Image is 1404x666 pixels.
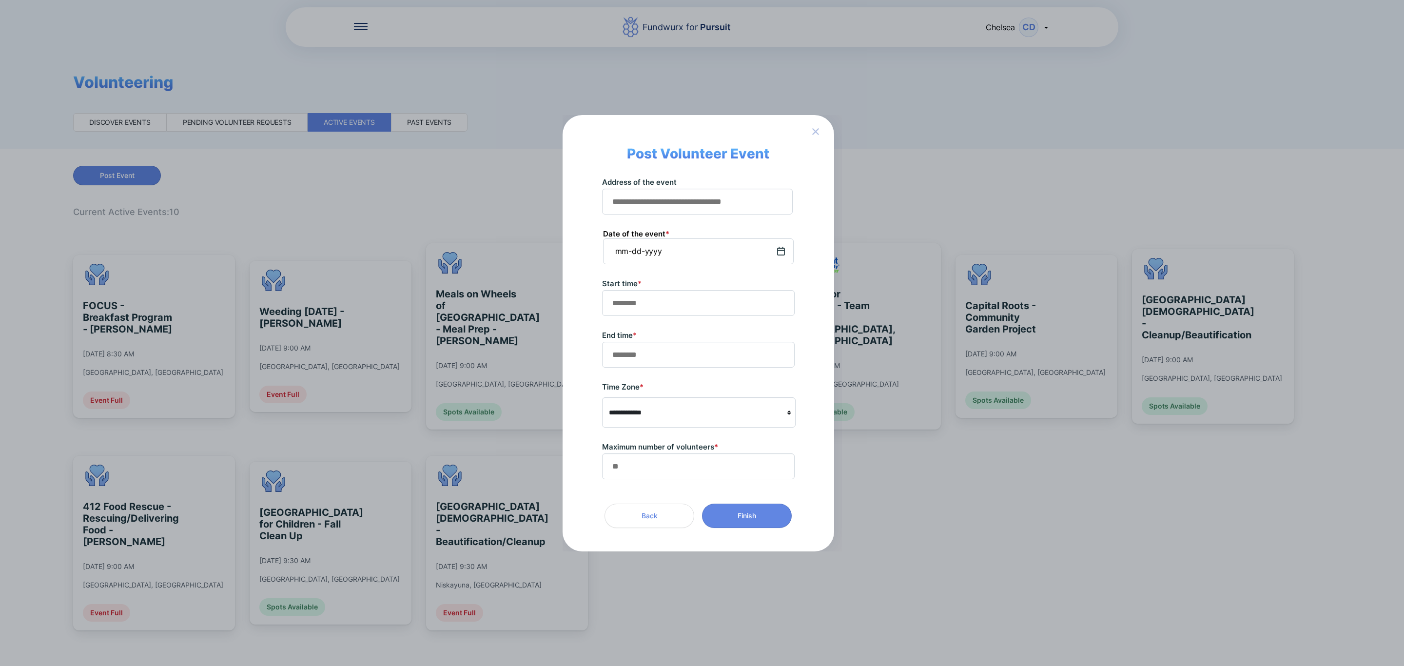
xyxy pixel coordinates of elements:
label: Start time [602,279,642,288]
label: End time [602,331,637,340]
span: Back [642,511,658,521]
div: mm-dd-yyyy [615,246,663,256]
button: Finish [702,504,792,528]
button: Back [604,504,694,528]
label: Maximum number of volunteers [602,442,718,451]
span: Finish [738,511,756,521]
label: Address of the event [602,177,677,187]
div: Date of the event [603,229,669,238]
span: Post Volunteer Event [627,145,769,162]
label: Time Zone [602,382,643,392]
